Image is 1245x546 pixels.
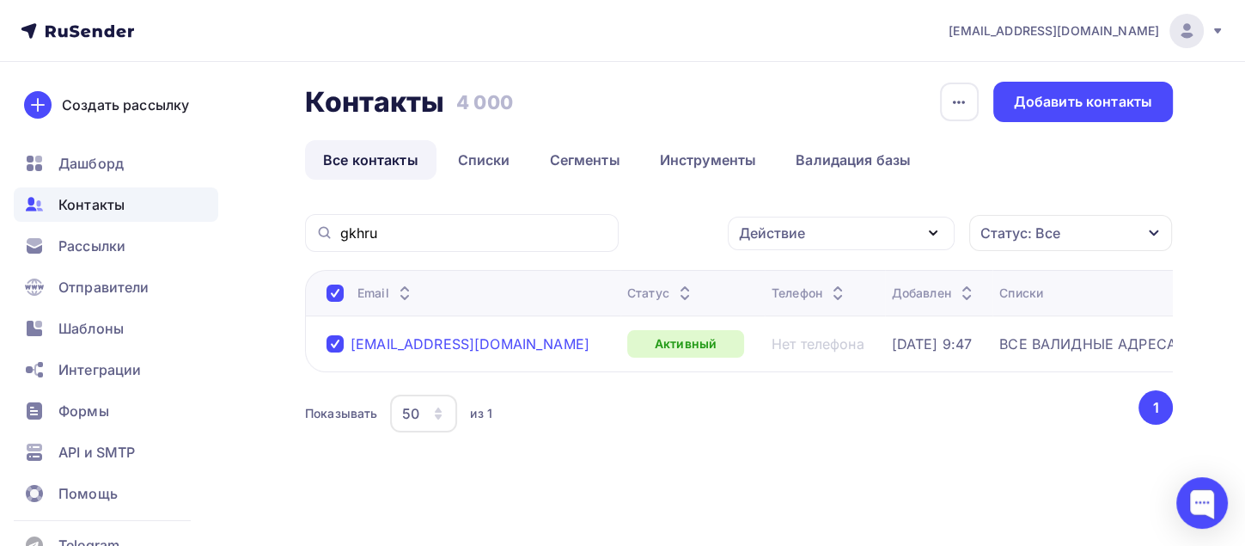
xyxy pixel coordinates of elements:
[440,140,528,180] a: Списки
[14,146,218,181] a: Дашборд
[968,214,1173,252] button: Статус: Все
[642,140,775,180] a: Инструменты
[58,194,125,215] span: Контакты
[351,335,589,353] a: [EMAIL_ADDRESS][DOMAIN_NAME]
[305,85,444,120] h2: Контакты
[389,394,458,433] button: 50
[627,285,695,302] div: Статус
[778,140,929,180] a: Валидация базы
[470,405,492,422] div: из 1
[58,277,150,298] span: Отправители
[949,14,1224,48] a: [EMAIL_ADDRESS][DOMAIN_NAME]
[999,285,1043,302] div: Списки
[1014,92,1152,112] div: Добавить контакты
[532,140,638,180] a: Сегменты
[357,285,415,302] div: Email
[728,217,955,250] button: Действие
[1136,390,1174,425] ul: Pagination
[305,140,436,180] a: Все контакты
[62,95,189,115] div: Создать рассылку
[58,359,141,380] span: Интеграции
[999,335,1176,353] a: ВСЕ ВАЛИДНЫЕ АДРЕСА
[772,285,848,302] div: Телефон
[58,153,124,174] span: Дашборд
[627,330,744,358] a: Активный
[892,335,973,353] a: [DATE] 9:47
[58,236,125,256] span: Рассылки
[305,405,377,422] div: Показывать
[340,224,608,242] input: Поиск
[456,90,513,114] h3: 4 000
[739,223,805,243] div: Действие
[1138,390,1173,425] button: Go to page 1
[58,401,109,421] span: Формы
[892,285,977,302] div: Добавлен
[58,442,135,463] span: API и SMTP
[14,187,218,222] a: Контакты
[58,318,124,339] span: Шаблоны
[14,229,218,263] a: Рассылки
[14,394,218,428] a: Формы
[980,223,1060,243] div: Статус: Все
[949,22,1159,40] span: [EMAIL_ADDRESS][DOMAIN_NAME]
[14,270,218,304] a: Отправители
[58,483,118,504] span: Помощь
[772,335,864,353] a: Нет телефона
[14,311,218,346] a: Шаблоны
[402,403,419,424] div: 50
